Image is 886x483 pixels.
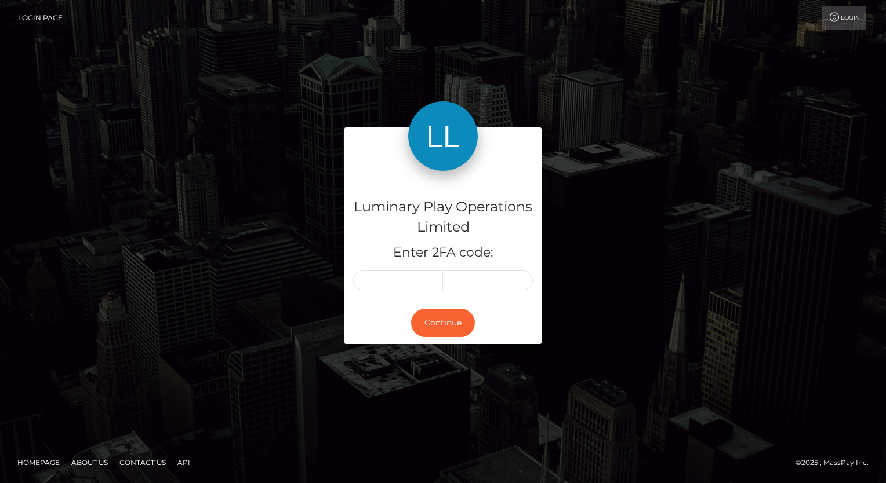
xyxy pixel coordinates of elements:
a: Contact Us [115,453,170,471]
a: Homepage [13,453,64,471]
a: API [173,453,195,471]
h4: Luminary Play Operations Limited [353,197,533,237]
h5: Enter 2FA code: [353,244,533,262]
div: © 2025 , MassPay Inc. [796,456,877,469]
button: Continue [411,309,475,337]
img: Luminary Play Operations Limited [408,101,478,171]
a: About Us [67,453,112,471]
a: Login Page [18,6,63,30]
a: Login [822,6,866,30]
